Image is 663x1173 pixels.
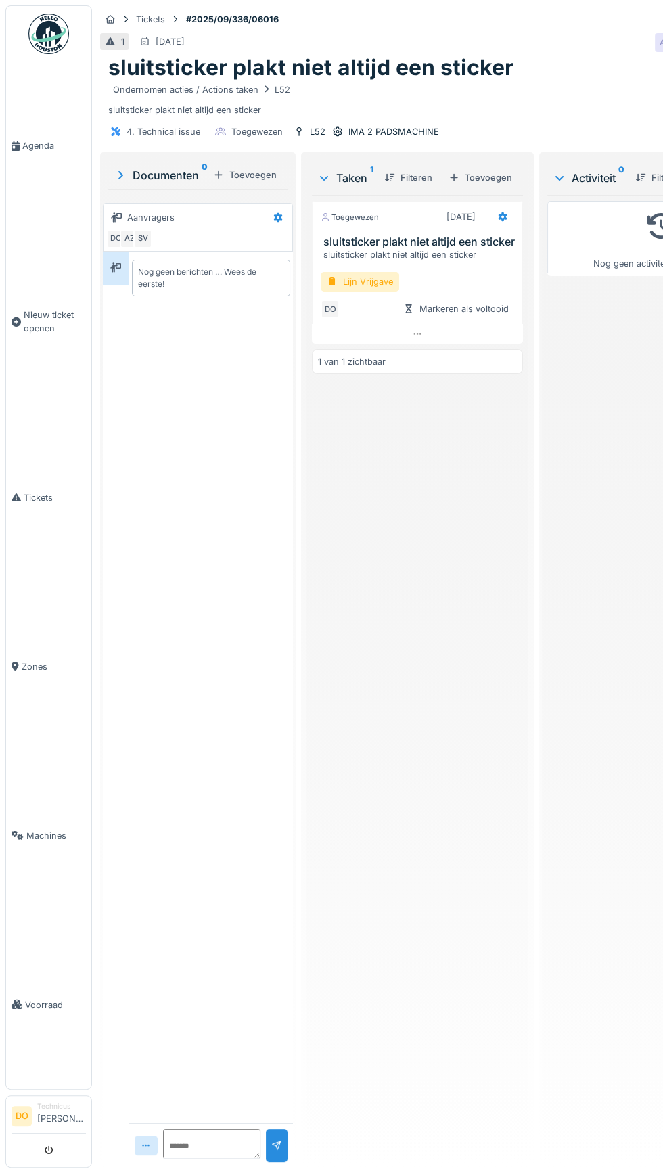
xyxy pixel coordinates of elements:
[310,125,325,138] div: L52
[6,751,91,920] a: Machines
[553,170,624,186] div: Activiteit
[398,300,514,318] div: Markeren als voltooid
[202,167,208,183] sup: 0
[22,660,86,673] span: Zones
[136,13,165,26] div: Tickets
[12,1101,86,1134] a: DO Technicus[PERSON_NAME]
[321,212,379,223] div: Toegewezen
[121,35,124,48] div: 1
[108,55,513,80] h1: sluitsticker plakt niet altijd een sticker
[106,229,125,248] div: DO
[447,210,476,223] div: [DATE]
[127,125,200,138] div: 4. Technical issue
[138,266,284,290] div: Nog geen berichten … Wees de eerste!
[208,166,282,184] div: Toevoegen
[318,355,386,368] div: 1 van 1 zichtbaar
[6,413,91,582] a: Tickets
[37,1101,86,1111] div: Technicus
[22,139,86,152] span: Agenda
[120,229,139,248] div: AZ
[6,582,91,751] a: Zones
[443,168,518,187] div: Toevoegen
[127,211,175,224] div: Aanvragers
[321,300,340,319] div: DO
[6,231,91,413] a: Nieuw ticket openen
[24,491,86,504] span: Tickets
[6,920,91,1089] a: Voorraad
[317,170,373,186] div: Taken
[25,998,86,1011] span: Voorraad
[370,170,373,186] sup: 1
[12,1106,32,1126] li: DO
[379,168,438,187] div: Filteren
[156,35,185,48] div: [DATE]
[37,1101,86,1130] li: [PERSON_NAME]
[181,13,284,26] strong: #2025/09/336/06016
[24,308,86,334] span: Nieuw ticket openen
[26,829,86,842] span: Machines
[133,229,152,248] div: SV
[28,14,69,54] img: Badge_color-CXgf-gQk.svg
[321,272,399,292] div: Lijn Vrijgave
[6,62,91,231] a: Agenda
[323,248,517,261] div: sluitsticker plakt niet altijd een sticker
[618,170,624,186] sup: 0
[323,235,517,248] h3: sluitsticker plakt niet altijd een sticker
[114,167,208,183] div: Documenten
[348,125,439,138] div: IMA 2 PADSMACHINE
[231,125,283,138] div: Toegewezen
[113,83,290,96] div: Ondernomen acties / Actions taken L52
